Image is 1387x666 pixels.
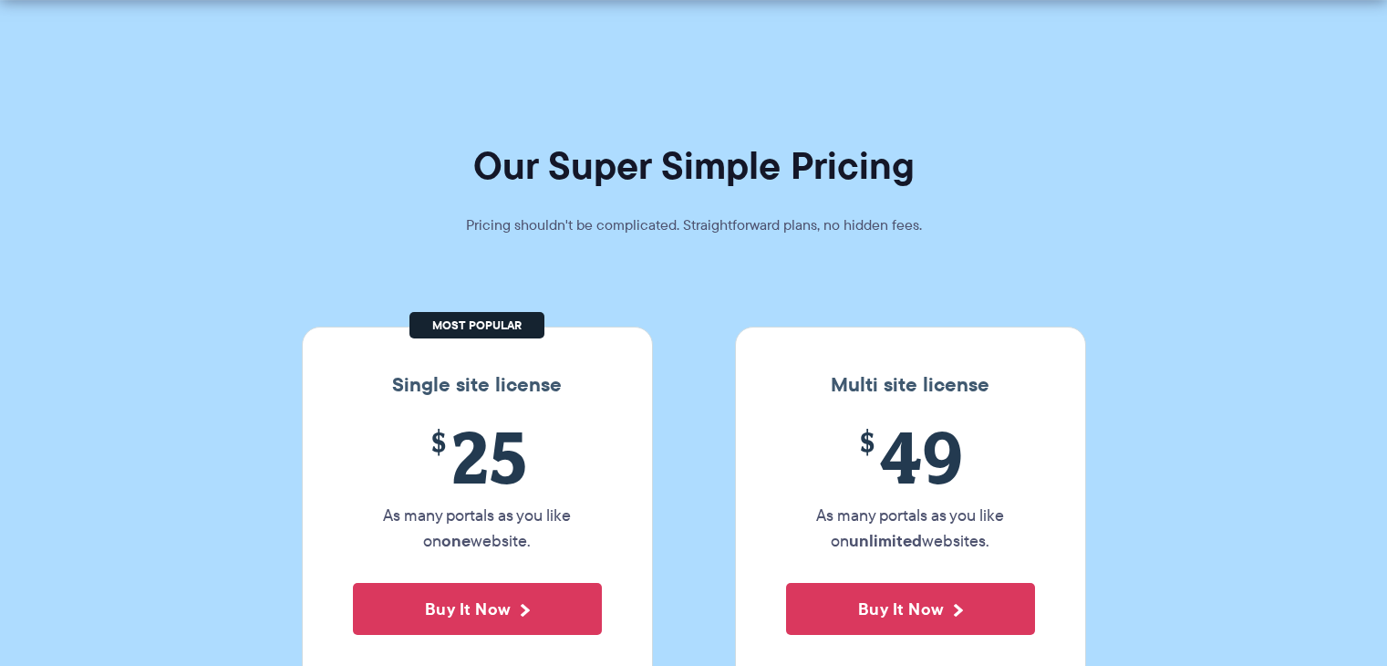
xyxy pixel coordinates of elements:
[786,503,1035,554] p: As many portals as you like on websites.
[849,528,922,553] strong: unlimited
[353,503,602,554] p: As many portals as you like on website.
[353,415,602,498] span: 25
[786,415,1035,498] span: 49
[786,583,1035,635] button: Buy It Now
[420,213,968,238] p: Pricing shouldn't be complicated. Straightforward plans, no hidden fees.
[321,373,634,397] h3: Single site license
[353,583,602,635] button: Buy It Now
[441,528,471,553] strong: one
[754,373,1067,397] h3: Multi site license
